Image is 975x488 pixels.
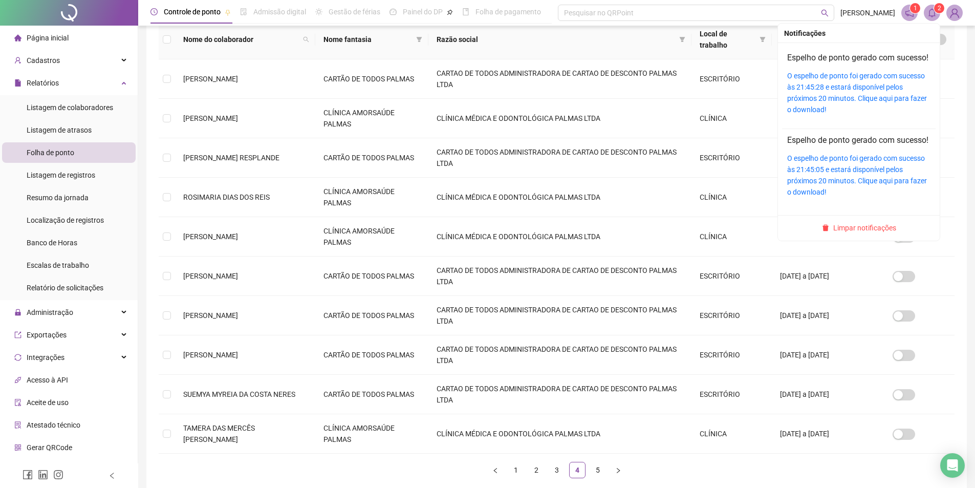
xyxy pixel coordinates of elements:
span: search [821,9,829,17]
span: Escalas de trabalho [27,261,89,269]
span: Nome do colaborador [183,34,299,45]
span: filter [760,36,766,43]
td: CLÍNICA AMORSAÚDE PALMAS [315,414,429,454]
li: 2 [528,462,545,478]
span: ROSIMARIA DIAS DOS REIS [183,193,270,201]
td: CARTAO DE TODOS ADMINISTRADORA DE CARTAO DE DESCONTO PALMAS LTDA [428,59,691,99]
span: [PERSON_NAME] [183,311,238,320]
img: 50702 [947,5,962,20]
span: home [14,34,21,41]
td: CLÍNICA AMORSAÚDE PALMAS [315,99,429,138]
span: filter [414,32,424,47]
button: Limpar notificações [818,222,900,234]
span: Folha de pagamento [475,8,541,16]
span: filter [679,36,685,43]
span: pushpin [225,9,231,15]
span: Nome fantasia [323,34,413,45]
span: SUEMYA MYREIA DA COSTA NERES [183,390,295,398]
span: [PERSON_NAME] [183,272,238,280]
td: CARTAO DE TODOS ADMINISTRADORA DE CARTAO DE DESCONTO PALMAS LTDA [428,138,691,178]
span: clock-circle [150,8,158,15]
td: CLÍNICA MÉDICA E ODONTOLÓGICA PALMAS LTDA [428,414,691,454]
td: [DATE] a [DATE] [772,178,854,217]
span: Relatórios [27,79,59,87]
span: Listagem de atrasos [27,126,92,134]
span: Relatório de solicitações [27,284,103,292]
span: bell [927,8,937,17]
span: Listagem de registros [27,171,95,179]
td: ESCRITÓRIO [691,296,771,335]
span: Integrações [27,353,64,362]
span: file-done [240,8,247,15]
a: O espelho de ponto foi gerado com sucesso às 21:45:28 e estará disponível pelos próximos 20 minut... [787,72,927,114]
span: [PERSON_NAME] [183,351,238,359]
span: 2 [938,5,941,12]
span: TAMERA DAS MERCÊS [PERSON_NAME] [183,424,255,443]
td: CLÍNICA [691,217,771,257]
td: CARTAO DE TODOS ADMINISTRADORA DE CARTAO DE DESCONTO PALMAS LTDA [428,375,691,414]
span: solution [14,421,21,429]
td: CLÍNICA MÉDICA E ODONTOLÓGICA PALMAS LTDA [428,99,691,138]
a: 2 [529,462,544,478]
span: Aceite de uso [27,398,69,407]
sup: 2 [934,3,944,13]
td: [DATE] a [DATE] [772,414,854,454]
span: [PERSON_NAME] [840,7,895,18]
td: CARTÃO DE TODOS PALMAS [315,138,429,178]
span: Folha de ponto [27,148,74,157]
td: ESCRITÓRIO [691,138,771,178]
span: filter [677,32,687,47]
td: [DATE] a [DATE] [772,296,854,335]
span: Gerar QRCode [27,443,72,452]
span: delete [822,224,829,231]
td: ESCRITÓRIO [691,375,771,414]
span: right [615,468,621,474]
td: [DATE] a [DATE] [772,257,854,296]
td: ESCRITÓRIO [691,335,771,375]
li: Página anterior [487,462,504,478]
span: file [14,79,21,87]
td: CLÍNICA AMORSAÚDE PALMAS [315,217,429,257]
td: CLÍNICA [691,99,771,138]
span: Cadastros [27,56,60,65]
span: Atestado técnico [27,421,80,429]
span: [PERSON_NAME] RESPLANDE [183,154,279,162]
td: [DATE] a [DATE] [772,375,854,414]
span: filter [757,26,768,53]
td: CARTÃO DE TODOS PALMAS [315,257,429,296]
span: Banco de Horas [27,239,77,247]
a: 3 [549,462,565,478]
span: Admissão digital [253,8,306,16]
li: 5 [590,462,606,478]
td: ESCRITÓRIO [691,257,771,296]
td: [DATE] a [DATE] [772,99,854,138]
a: 1 [508,462,524,478]
li: Próxima página [610,462,626,478]
span: [PERSON_NAME] [183,232,238,241]
button: left [487,462,504,478]
span: Razão social [437,34,675,45]
span: export [14,331,21,338]
td: ESCRITÓRIO [691,59,771,99]
span: audit [14,399,21,406]
td: CLÍNICA [691,178,771,217]
span: [PERSON_NAME] [183,75,238,83]
span: Limpar notificações [833,222,896,234]
span: api [14,376,21,384]
span: [PERSON_NAME] [183,114,238,122]
td: CLÍNICA MÉDICA E ODONTOLÓGICA PALMAS LTDA [428,217,691,257]
span: left [492,468,499,474]
td: CARTAO DE TODOS ADMINISTRADORA DE CARTAO DE DESCONTO PALMAS LTDA [428,335,691,375]
a: Espelho de ponto gerado com sucesso! [787,53,928,62]
span: user-add [14,57,21,64]
span: Administração [27,308,73,316]
span: left [109,472,116,479]
a: 5 [590,462,605,478]
li: 4 [569,462,586,478]
span: Listagem de colaboradores [27,103,113,112]
span: Resumo da jornada [27,194,89,202]
span: facebook [23,470,33,480]
td: CARTAO DE TODOS ADMINISTRADORA DE CARTAO DE DESCONTO PALMAS LTDA [428,257,691,296]
li: 1 [508,462,524,478]
span: dashboard [389,8,397,15]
